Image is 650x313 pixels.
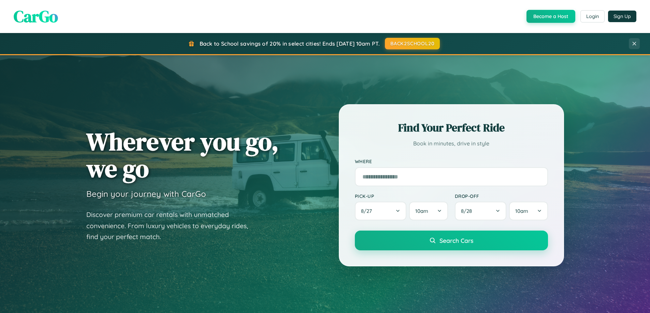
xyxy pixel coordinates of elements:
button: 10am [409,202,448,220]
button: 10am [509,202,548,220]
button: BACK2SCHOOL20 [385,38,440,49]
span: 10am [515,208,528,214]
label: Pick-up [355,193,448,199]
p: Book in minutes, drive in style [355,139,548,148]
span: 8 / 27 [361,208,375,214]
h3: Begin your journey with CarGo [86,189,206,199]
label: Drop-off [455,193,548,199]
button: 8/27 [355,202,407,220]
button: Search Cars [355,231,548,250]
h1: Wherever you go, we go [86,128,279,182]
span: Back to School savings of 20% in select cities! Ends [DATE] 10am PT. [200,40,380,47]
button: 8/28 [455,202,507,220]
button: Sign Up [608,11,636,22]
span: 8 / 28 [461,208,475,214]
p: Discover premium car rentals with unmatched convenience. From luxury vehicles to everyday rides, ... [86,209,257,242]
label: Where [355,159,548,165]
span: Search Cars [439,237,473,244]
span: 10am [415,208,428,214]
button: Become a Host [526,10,575,23]
button: Login [580,10,605,22]
span: CarGo [14,5,58,28]
h2: Find Your Perfect Ride [355,120,548,135]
